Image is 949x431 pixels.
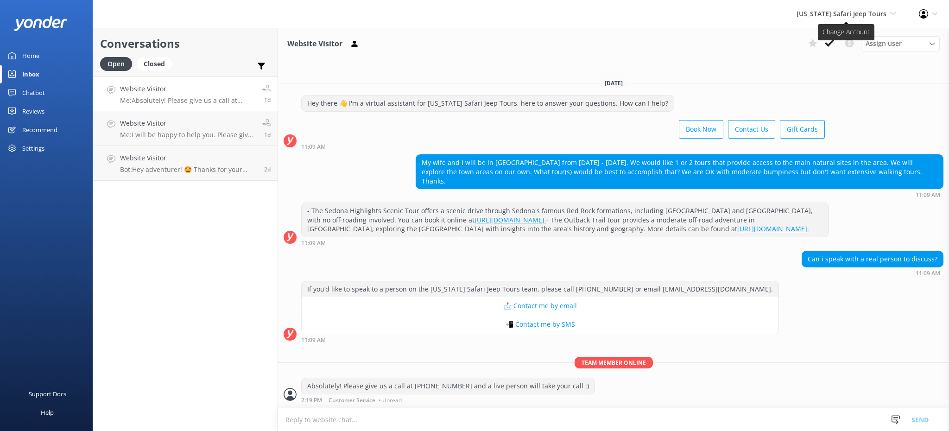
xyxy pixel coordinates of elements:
[737,224,809,233] a: [URL][DOMAIN_NAME].
[329,398,375,403] span: Customer Service
[379,398,402,403] span: • Unread
[264,96,271,104] span: Oct 03 2025 02:19pm (UTC -07:00) America/Phoenix
[120,96,255,105] p: Me: Absolutely! Please give us a call at [PHONE_NUMBER] and a live person will take your call :)
[120,165,257,174] p: Bot: Hey adventurer! 🤩 Thanks for your message, we'll get back to you as soon as we can. You're a...
[301,397,595,403] div: Oct 03 2025 02:19pm (UTC -07:00) America/Phoenix
[861,36,940,51] div: Assign User
[100,57,132,71] div: Open
[301,336,779,343] div: Oct 03 2025 11:09am (UTC -07:00) America/Phoenix
[728,120,775,139] button: Contact Us
[474,215,546,224] a: [URL][DOMAIN_NAME].
[302,203,829,237] div: - The Sedona Highlights Scenic Tour offers a scenic drive through Sedona's famous Red Rock format...
[287,38,342,50] h3: Website Visitor
[29,385,66,403] div: Support Docs
[416,155,943,189] div: My wife and I will be in [GEOGRAPHIC_DATA] from [DATE] - [DATE]. We would like 1 or 2 tours that ...
[137,57,172,71] div: Closed
[302,378,595,394] div: Absolutely! Please give us a call at [PHONE_NUMBER] and a live person will take your call :)
[916,271,940,276] strong: 11:09 AM
[780,120,825,139] button: Gift Cards
[120,153,257,163] h4: Website Visitor
[301,240,829,246] div: Oct 03 2025 11:09am (UTC -07:00) America/Phoenix
[302,95,674,111] div: Hey there 👋 I'm a virtual assistant for [US_STATE] Safari Jeep Tours, here to answer your questio...
[679,120,723,139] button: Book Now
[93,111,278,146] a: Website VisitorMe:I will be happy to help you. Please give us a call at [PHONE_NUMBER]1d
[120,131,255,139] p: Me: I will be happy to help you. Please give us a call at [PHONE_NUMBER]
[120,118,255,128] h4: Website Visitor
[22,120,57,139] div: Recommend
[301,398,322,403] strong: 2:19 PM
[802,251,943,267] div: Can i speak with a real person to discuss?
[301,143,825,150] div: Oct 03 2025 11:09am (UTC -07:00) America/Phoenix
[575,357,653,368] span: Team member online
[22,139,44,158] div: Settings
[22,102,44,120] div: Reviews
[93,146,278,181] a: Website VisitorBot:Hey adventurer! 🤩 Thanks for your message, we'll get back to you as soon as we...
[100,58,137,69] a: Open
[264,131,271,139] span: Oct 03 2025 02:18pm (UTC -07:00) America/Phoenix
[302,315,778,334] button: 📲 Contact me by SMS
[14,16,67,31] img: yonder-white-logo.png
[120,84,255,94] h4: Website Visitor
[100,35,271,52] h2: Conversations
[301,337,326,343] strong: 11:09 AM
[797,9,886,18] span: [US_STATE] Safari Jeep Tours
[301,241,326,246] strong: 11:09 AM
[599,79,628,87] span: [DATE]
[916,192,940,198] strong: 11:09 AM
[22,65,39,83] div: Inbox
[264,165,271,173] span: Oct 02 2025 08:46pm (UTC -07:00) America/Phoenix
[301,144,326,150] strong: 11:09 AM
[22,46,39,65] div: Home
[137,58,177,69] a: Closed
[802,270,943,276] div: Oct 03 2025 11:09am (UTC -07:00) America/Phoenix
[302,297,778,315] button: 📩 Contact me by email
[302,281,778,297] div: If you’d like to speak to a person on the [US_STATE] Safari Jeep Tours team, please call [PHONE_N...
[22,83,45,102] div: Chatbot
[41,403,54,422] div: Help
[416,191,943,198] div: Oct 03 2025 11:09am (UTC -07:00) America/Phoenix
[866,38,902,49] span: Assign user
[93,76,278,111] a: Website VisitorMe:Absolutely! Please give us a call at [PHONE_NUMBER] and a live person will take...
